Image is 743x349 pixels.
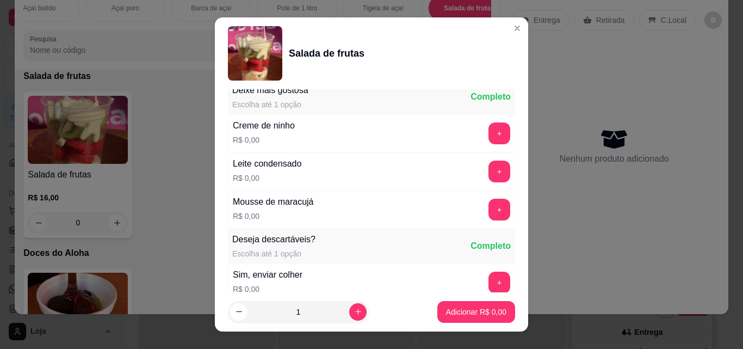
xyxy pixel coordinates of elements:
[470,90,511,103] div: Completo
[233,173,301,183] p: R$ 0,00
[232,99,308,110] div: Escolha até 1 opção
[233,134,295,145] p: R$ 0,00
[233,211,314,222] p: R$ 0,00
[488,199,510,221] button: add
[349,303,367,321] button: increase-product-quantity
[488,161,510,182] button: add
[233,195,314,209] div: Mousse de maracujá
[233,268,302,281] div: Sim, enviar colher
[488,123,510,144] button: add
[232,248,315,259] div: Escolha até 1 opção
[446,307,506,317] p: Adicionar R$ 0,00
[233,284,302,295] p: R$ 0,00
[470,240,511,253] div: Completo
[488,272,510,293] button: add
[233,119,295,132] div: Creme de ninho
[232,84,308,97] div: Deixe mais gostosa
[233,157,301,170] div: Leite condensado
[509,20,526,37] button: Close
[289,46,364,61] div: Salada de frutas
[230,303,247,321] button: decrease-product-quantity
[228,26,282,81] img: product-image
[437,301,515,323] button: Adicionar R$ 0,00
[232,233,315,246] div: Deseja descartáveis?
